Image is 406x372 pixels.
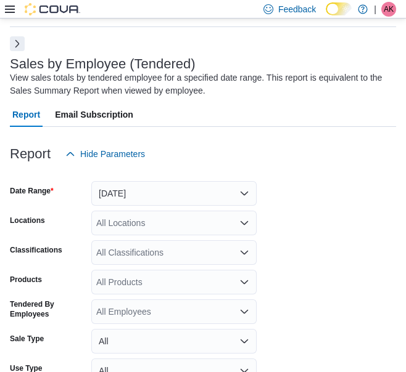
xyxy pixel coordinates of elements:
span: Dark Mode [326,15,326,16]
h3: Sales by Employee (Tendered) [10,57,196,71]
span: AK [384,2,394,17]
input: Dark Mode [326,2,352,15]
span: Email Subscription [55,102,133,127]
span: Hide Parameters [80,148,145,160]
label: Locations [10,216,45,225]
button: [DATE] [91,181,257,206]
span: Report [12,102,40,127]
button: Open list of options [239,248,249,257]
label: Tendered By Employees [10,299,86,319]
h3: Report [10,147,51,161]
label: Sale Type [10,334,44,344]
button: Hide Parameters [60,142,150,166]
div: Armin Klumpp [381,2,396,17]
button: All [91,329,257,354]
button: Next [10,36,25,51]
img: Cova [25,3,80,15]
button: Open list of options [239,218,249,228]
label: Date Range [10,186,54,196]
label: Products [10,275,42,285]
p: | [374,2,376,17]
div: View sales totals by tendered employee for a specified date range. This report is equivalent to t... [10,71,390,97]
span: Feedback [278,3,316,15]
button: Open list of options [239,277,249,287]
label: Classifications [10,245,62,255]
button: Open list of options [239,307,249,317]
